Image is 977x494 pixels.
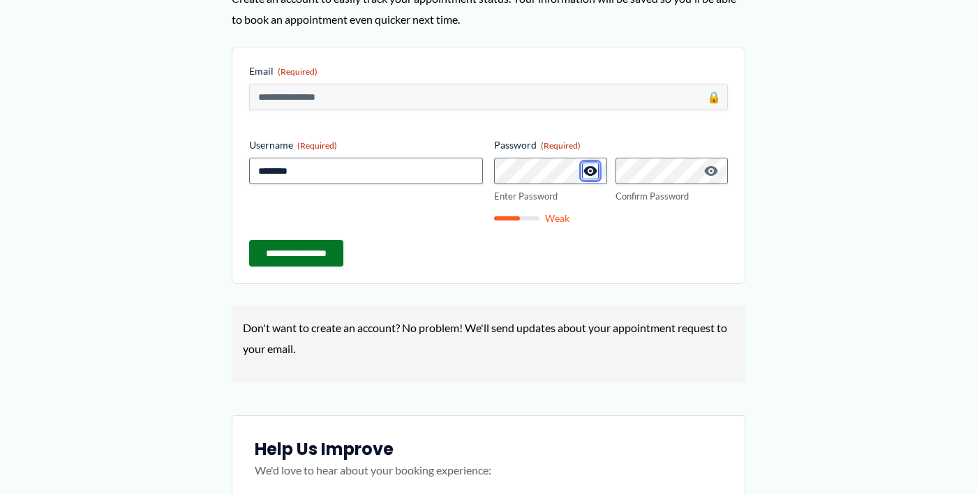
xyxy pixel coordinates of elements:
[616,190,729,203] label: Confirm Password
[249,138,483,152] label: Username
[541,140,581,151] span: (Required)
[297,140,337,151] span: (Required)
[255,438,722,460] h3: Help Us Improve
[494,214,728,223] div: Weak
[703,163,719,179] button: Show Password
[494,190,607,203] label: Enter Password
[278,66,318,77] span: (Required)
[249,64,728,78] label: Email
[243,317,734,359] p: Don't want to create an account? No problem! We'll send updates about your appointment request to...
[582,163,599,179] button: Show Password
[494,138,581,152] legend: Password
